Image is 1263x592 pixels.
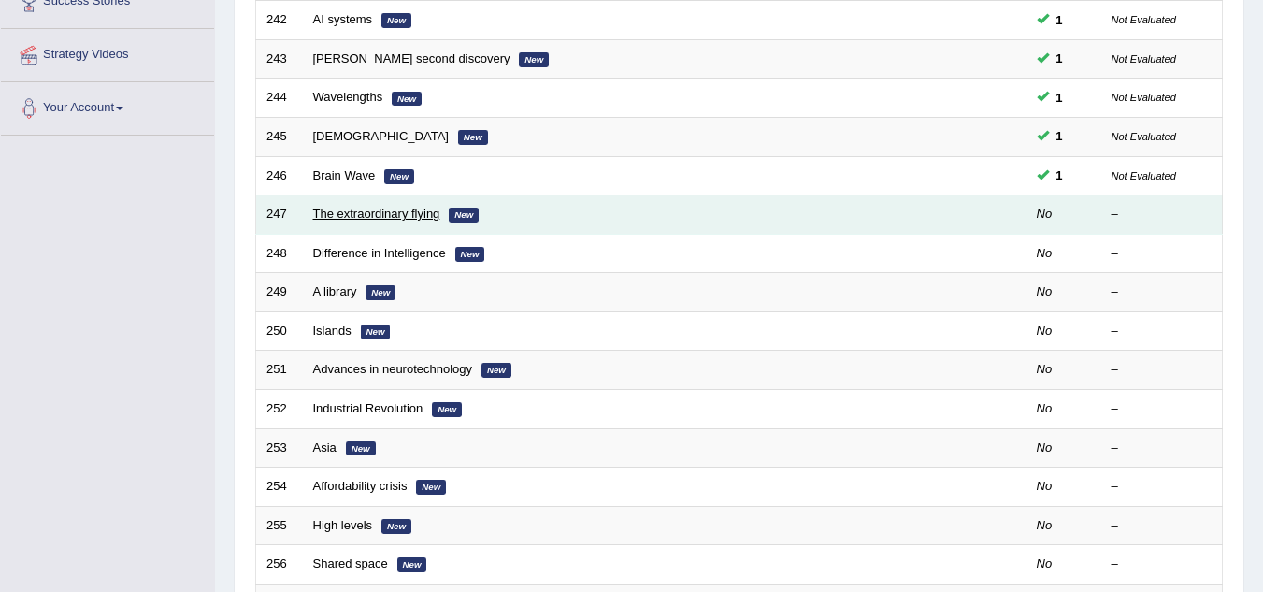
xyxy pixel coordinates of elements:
[1037,324,1053,338] em: No
[381,519,411,534] em: New
[256,311,303,351] td: 250
[1112,92,1176,103] small: Not Evaluated
[1049,166,1070,185] span: You can still take this question
[256,545,303,585] td: 256
[313,284,357,298] a: A library
[256,79,303,118] td: 244
[432,402,462,417] em: New
[381,13,411,28] em: New
[1112,361,1213,379] div: –
[416,480,446,495] em: New
[1112,440,1213,457] div: –
[392,92,422,107] em: New
[256,39,303,79] td: 243
[481,363,511,378] em: New
[1112,53,1176,65] small: Not Evaluated
[256,351,303,390] td: 251
[313,207,440,221] a: The extraordinary flying
[458,130,488,145] em: New
[1049,126,1070,146] span: You can still take this question
[1112,245,1213,263] div: –
[1037,479,1053,493] em: No
[361,325,391,339] em: New
[256,389,303,428] td: 252
[1112,478,1213,496] div: –
[313,90,383,104] a: Wavelengths
[256,234,303,273] td: 248
[313,324,352,338] a: Islands
[313,129,449,143] a: [DEMOGRAPHIC_DATA]
[256,468,303,507] td: 254
[256,273,303,312] td: 249
[1037,518,1053,532] em: No
[313,51,510,65] a: [PERSON_NAME] second discovery
[346,441,376,456] em: New
[1037,207,1053,221] em: No
[1,29,214,76] a: Strategy Videos
[256,195,303,235] td: 247
[313,168,376,182] a: Brain Wave
[1112,170,1176,181] small: Not Evaluated
[1112,283,1213,301] div: –
[449,208,479,223] em: New
[1049,49,1070,68] span: You can still take this question
[1112,14,1176,25] small: Not Evaluated
[1037,401,1053,415] em: No
[313,362,473,376] a: Advances in neurotechnology
[366,285,395,300] em: New
[256,1,303,40] td: 242
[1112,400,1213,418] div: –
[313,556,388,570] a: Shared space
[256,156,303,195] td: 246
[1037,362,1053,376] em: No
[1049,10,1070,30] span: You can still take this question
[1112,323,1213,340] div: –
[313,440,337,455] a: Asia
[1112,206,1213,224] div: –
[313,246,446,260] a: Difference in Intelligence
[455,247,485,262] em: New
[313,401,423,415] a: Industrial Revolution
[1112,517,1213,535] div: –
[313,12,373,26] a: AI systems
[256,118,303,157] td: 245
[313,479,408,493] a: Affordability crisis
[1049,88,1070,108] span: You can still take this question
[1037,556,1053,570] em: No
[1,82,214,129] a: Your Account
[1037,284,1053,298] em: No
[1037,440,1053,455] em: No
[256,428,303,468] td: 253
[519,52,549,67] em: New
[256,506,303,545] td: 255
[313,518,373,532] a: High levels
[397,557,427,572] em: New
[1112,131,1176,142] small: Not Evaluated
[1112,556,1213,573] div: –
[384,169,414,184] em: New
[1037,246,1053,260] em: No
